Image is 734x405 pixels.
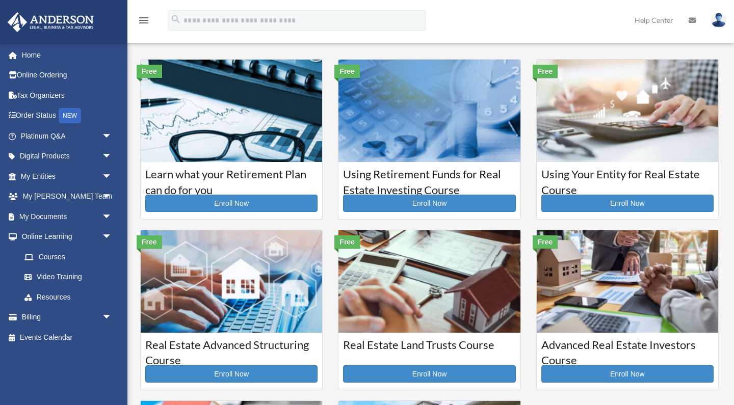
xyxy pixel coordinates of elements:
h3: Real Estate Land Trusts Course [343,337,515,363]
a: Order StatusNEW [7,105,127,126]
a: Home [7,45,127,65]
img: User Pic [711,13,726,28]
a: Tax Organizers [7,85,127,105]
div: Free [533,65,558,78]
a: Events Calendar [7,327,127,347]
div: Free [137,65,162,78]
div: Free [533,235,558,249]
a: Platinum Q&Aarrow_drop_down [7,126,127,146]
a: Enroll Now [343,195,515,212]
h3: Advanced Real Estate Investors Course [541,337,714,363]
a: My Entitiesarrow_drop_down [7,166,127,186]
div: NEW [59,108,81,123]
a: Video Training [14,267,127,287]
h3: Using Retirement Funds for Real Estate Investing Course [343,167,515,192]
div: Free [334,65,360,78]
div: Free [334,235,360,249]
a: Online Ordering [7,65,127,86]
a: Enroll Now [145,195,318,212]
span: arrow_drop_down [102,126,122,147]
a: My [PERSON_NAME] Teamarrow_drop_down [7,186,127,207]
i: search [170,14,181,25]
h3: Real Estate Advanced Structuring Course [145,337,318,363]
h3: Learn what your Retirement Plan can do for you [145,167,318,192]
a: Enroll Now [145,365,318,383]
a: Courses [14,247,122,267]
span: arrow_drop_down [102,227,122,248]
img: Anderson Advisors Platinum Portal [5,12,97,32]
a: Digital Productsarrow_drop_down [7,146,127,167]
a: Billingarrow_drop_down [7,307,127,328]
a: Resources [14,287,127,307]
span: arrow_drop_down [102,146,122,167]
a: Enroll Now [541,365,714,383]
a: My Documentsarrow_drop_down [7,206,127,227]
a: Online Learningarrow_drop_down [7,227,127,247]
div: Free [137,235,162,249]
span: arrow_drop_down [102,166,122,187]
a: Enroll Now [541,195,714,212]
h3: Using Your Entity for Real Estate Course [541,167,714,192]
span: arrow_drop_down [102,307,122,328]
span: arrow_drop_down [102,186,122,207]
a: menu [138,18,150,26]
a: Enroll Now [343,365,515,383]
i: menu [138,14,150,26]
span: arrow_drop_down [102,206,122,227]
